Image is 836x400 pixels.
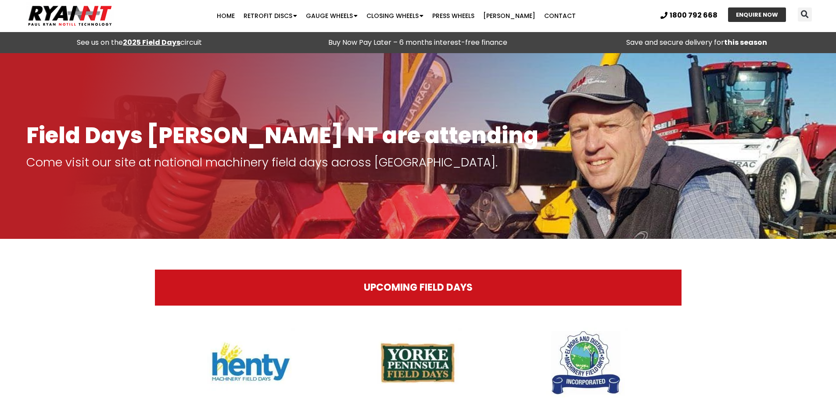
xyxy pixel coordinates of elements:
[541,328,628,397] img: Elmore Field Days Logo
[479,7,540,25] a: [PERSON_NAME]
[374,328,462,397] img: YorkePeninsula-FieldDays
[670,12,718,19] span: 1800 792 668
[428,7,479,25] a: Press Wheels
[362,7,428,25] a: Closing Wheels
[4,36,274,49] div: See us on the circuit
[123,37,180,47] a: 2025 Field Days
[162,7,630,25] nav: Menu
[660,12,718,19] a: 1800 792 668
[26,156,810,169] p: Come visit our site at national machinery field days across [GEOGRAPHIC_DATA].
[724,37,767,47] strong: this season
[301,7,362,25] a: Gauge Wheels
[26,123,810,148] h1: Field Days [PERSON_NAME] NT are attending
[239,7,301,25] a: Retrofit Discs
[798,7,812,22] div: Search
[207,328,295,397] img: Henty Field Days Logo
[172,283,664,292] h2: UPCOMING FIELD DAYS
[540,7,580,25] a: Contact
[728,7,786,22] a: ENQUIRE NOW
[736,12,778,18] span: ENQUIRE NOW
[562,36,832,49] p: Save and secure delivery for
[212,7,239,25] a: Home
[283,36,553,49] p: Buy Now Pay Later – 6 months interest-free finance
[26,2,114,29] img: Ryan NT logo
